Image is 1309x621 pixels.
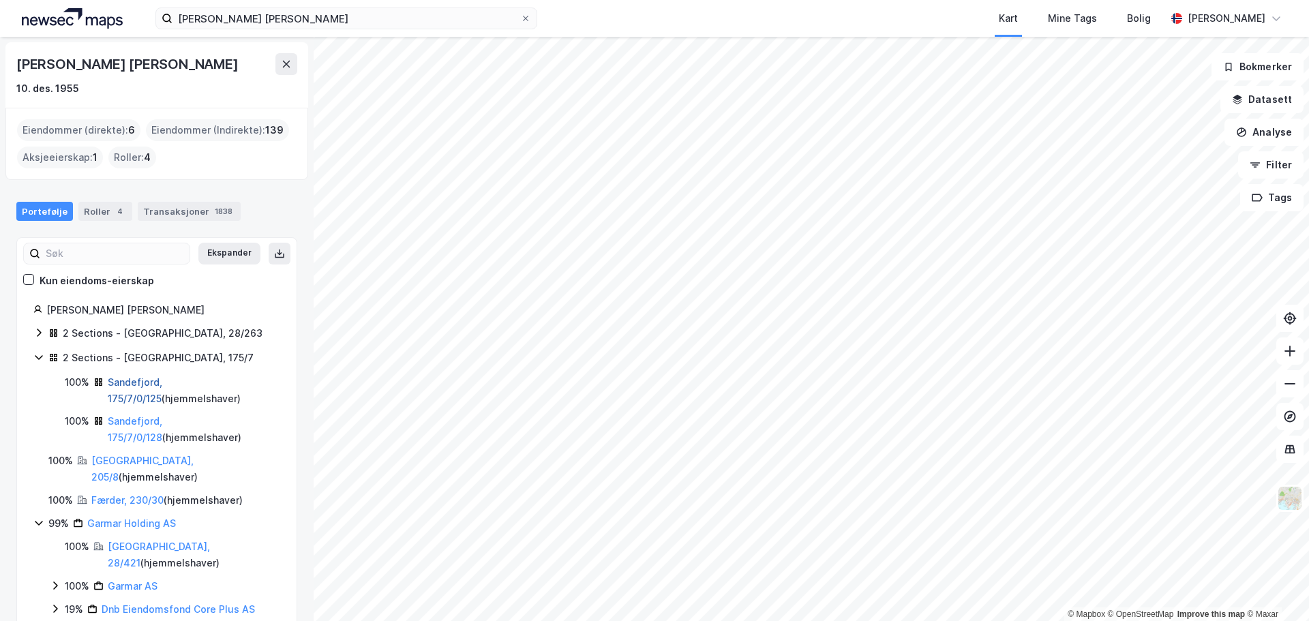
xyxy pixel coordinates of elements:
div: ( hjemmelshaver ) [108,413,280,446]
div: Kart [999,10,1018,27]
div: [PERSON_NAME] [PERSON_NAME] [16,53,241,75]
span: 1 [93,149,97,166]
div: Portefølje [16,202,73,221]
span: 139 [265,122,284,138]
div: 2 Sections - [GEOGRAPHIC_DATA], 28/263 [63,325,262,342]
div: Aksjeeierskap : [17,147,103,168]
button: Filter [1238,151,1304,179]
div: 100% [65,539,89,555]
div: [PERSON_NAME] [1188,10,1265,27]
span: 6 [128,122,135,138]
div: 19% [65,601,83,618]
div: 10. des. 1955 [16,80,79,97]
a: Improve this map [1177,609,1245,619]
a: [GEOGRAPHIC_DATA], 28/421 [108,541,210,569]
a: OpenStreetMap [1108,609,1174,619]
div: Bolig [1127,10,1151,27]
img: logo.a4113a55bc3d86da70a041830d287a7e.svg [22,8,123,29]
a: Mapbox [1068,609,1105,619]
div: 100% [65,374,89,391]
a: Sandefjord, 175/7/0/128 [108,415,162,443]
button: Bokmerker [1212,53,1304,80]
div: 100% [48,453,73,469]
button: Analyse [1224,119,1304,146]
img: Z [1277,485,1303,511]
div: 100% [65,578,89,594]
input: Søk på adresse, matrikkel, gårdeiere, leietakere eller personer [172,8,520,29]
iframe: Chat Widget [1241,556,1309,621]
div: ( hjemmelshaver ) [108,539,280,571]
button: Datasett [1220,86,1304,113]
a: Sandefjord, 175/7/0/125 [108,376,162,404]
button: Tags [1240,184,1304,211]
a: Garmar AS [108,580,157,592]
div: Eiendommer (direkte) : [17,119,140,141]
div: ( hjemmelshaver ) [108,374,280,407]
div: 99% [48,515,69,532]
a: Dnb Eiendomsfond Core Plus AS [102,603,255,615]
div: Roller [78,202,132,221]
div: ( hjemmelshaver ) [91,492,243,509]
div: Roller : [108,147,156,168]
div: Eiendommer (Indirekte) : [146,119,289,141]
span: 4 [144,149,151,166]
input: Søk [40,243,190,264]
div: Kun eiendoms-eierskap [40,273,154,289]
div: 100% [65,413,89,429]
div: Mine Tags [1048,10,1097,27]
a: [GEOGRAPHIC_DATA], 205/8 [91,455,194,483]
div: 4 [113,205,127,218]
div: 2 Sections - [GEOGRAPHIC_DATA], 175/7 [63,350,254,366]
div: Transaksjoner [138,202,241,221]
a: Garmar Holding AS [87,517,176,529]
div: 100% [48,492,73,509]
div: 1838 [212,205,235,218]
div: [PERSON_NAME] [PERSON_NAME] [46,302,280,318]
a: Færder, 230/30 [91,494,164,506]
button: Ekspander [198,243,260,264]
div: ( hjemmelshaver ) [91,453,280,485]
